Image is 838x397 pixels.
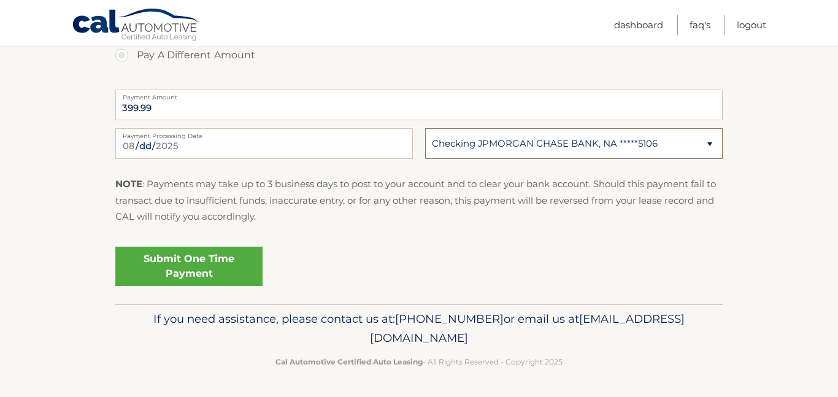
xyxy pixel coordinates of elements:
span: [PHONE_NUMBER] [395,312,504,326]
a: Cal Automotive [72,8,201,44]
a: FAQ's [690,15,710,35]
a: Submit One Time Payment [115,247,263,286]
p: : Payments may take up to 3 business days to post to your account and to clear your bank account.... [115,176,723,225]
input: Payment Amount [115,90,723,120]
strong: Cal Automotive Certified Auto Leasing [275,357,423,366]
input: Payment Date [115,128,413,159]
strong: NOTE [115,178,142,190]
p: If you need assistance, please contact us at: or email us at [123,309,715,349]
a: Logout [737,15,766,35]
a: Dashboard [614,15,663,35]
p: - All Rights Reserved - Copyright 2025 [123,355,715,368]
label: Payment Amount [115,90,723,99]
label: Payment Processing Date [115,128,413,138]
label: Pay A Different Amount [115,43,723,67]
